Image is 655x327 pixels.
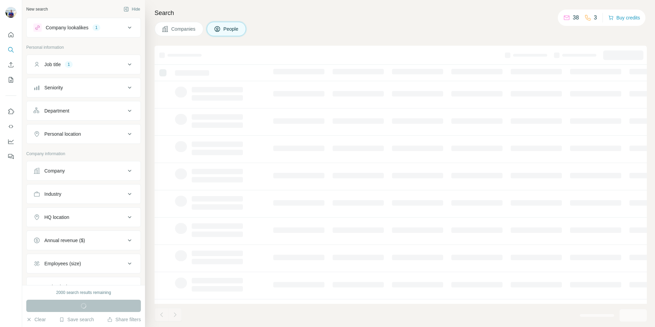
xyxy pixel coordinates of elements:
[594,14,597,22] p: 3
[107,316,141,323] button: Share filters
[44,237,85,244] div: Annual revenue ($)
[5,74,16,86] button: My lists
[27,79,141,96] button: Seniority
[44,84,63,91] div: Seniority
[171,26,196,32] span: Companies
[5,150,16,163] button: Feedback
[27,255,141,272] button: Employees (size)
[59,316,94,323] button: Save search
[573,14,579,22] p: 38
[44,191,61,197] div: Industry
[26,44,141,50] p: Personal information
[27,56,141,73] button: Job title1
[44,107,69,114] div: Department
[27,126,141,142] button: Personal location
[5,7,16,18] img: Avatar
[27,209,141,225] button: HQ location
[5,44,16,56] button: Search
[56,289,111,296] div: 2000 search results remaining
[44,61,61,68] div: Job title
[608,13,640,23] button: Buy credits
[5,105,16,118] button: Use Surfe on LinkedIn
[65,61,73,68] div: 1
[27,19,141,36] button: Company lookalikes1
[5,59,16,71] button: Enrich CSV
[5,135,16,148] button: Dashboard
[26,6,48,12] div: New search
[44,260,81,267] div: Employees (size)
[223,26,239,32] span: People
[27,103,141,119] button: Department
[119,4,145,14] button: Hide
[27,279,141,295] button: Technologies
[44,131,81,137] div: Personal location
[26,151,141,157] p: Company information
[46,24,88,31] div: Company lookalikes
[155,8,647,18] h4: Search
[27,232,141,249] button: Annual revenue ($)
[44,167,65,174] div: Company
[44,214,69,221] div: HQ location
[92,25,100,31] div: 1
[44,283,72,290] div: Technologies
[5,29,16,41] button: Quick start
[5,120,16,133] button: Use Surfe API
[26,316,46,323] button: Clear
[27,163,141,179] button: Company
[27,186,141,202] button: Industry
